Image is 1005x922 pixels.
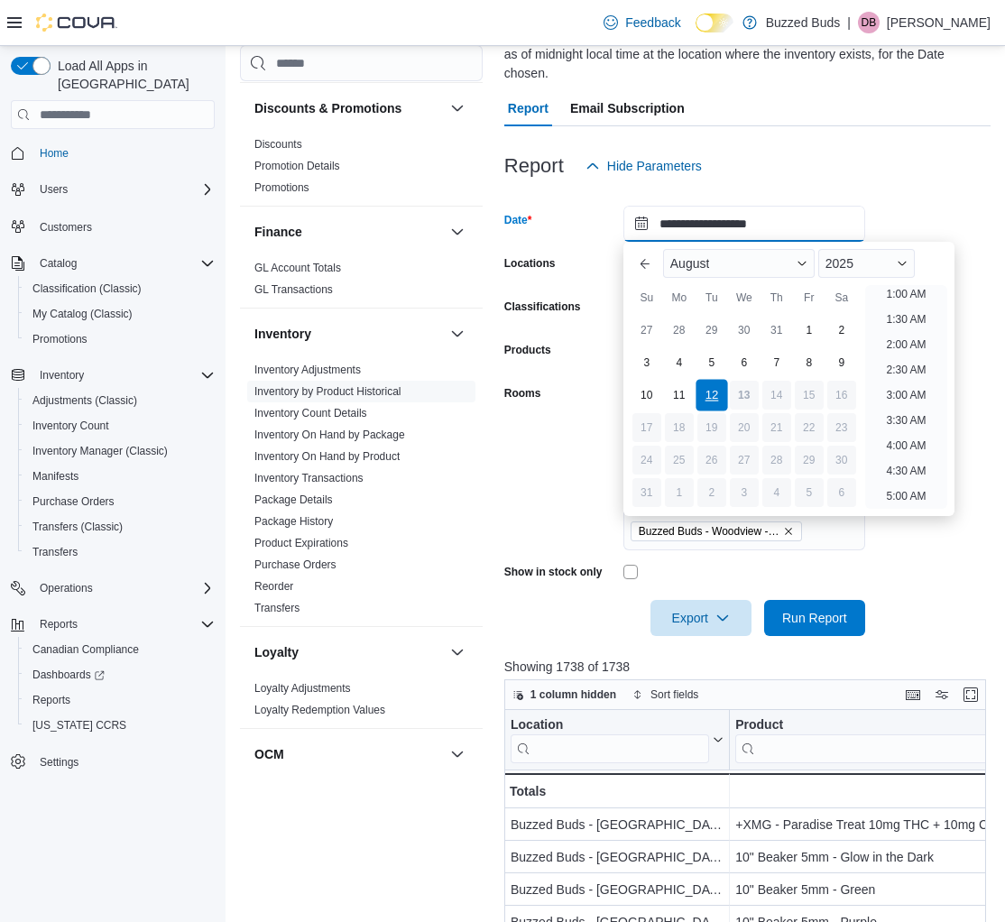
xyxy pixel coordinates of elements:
div: day-17 [632,413,661,442]
div: day-3 [632,348,661,377]
span: GL Transactions [254,282,333,297]
div: day-15 [795,381,824,410]
li: 1:30 AM [879,309,933,330]
div: Totals [510,780,724,802]
button: Reports [32,613,85,635]
span: Manifests [25,466,215,487]
span: Email Subscription [570,90,685,126]
label: Products [504,343,551,357]
a: Canadian Compliance [25,639,146,660]
li: 4:00 AM [879,435,933,456]
button: Users [32,179,75,200]
div: day-7 [762,348,791,377]
div: day-8 [795,348,824,377]
a: Inventory by Product Historical [254,385,401,398]
button: Inventory Manager (Classic) [18,438,222,464]
button: Discounts & Promotions [254,99,443,117]
a: Promotions [254,181,309,194]
span: Adjustments (Classic) [32,393,137,408]
span: Promotions [25,328,215,350]
button: OCM [447,743,468,765]
p: | [847,12,851,33]
div: day-20 [730,413,759,442]
button: Transfers (Classic) [18,514,222,539]
button: Catalog [4,251,222,276]
a: Promotion Details [254,160,340,172]
span: Inventory by Product Historical [254,384,401,399]
h3: Finance [254,223,302,241]
span: My Catalog (Classic) [32,307,133,321]
span: Promotion Details [254,159,340,173]
a: Reorder [254,580,293,593]
a: Package History [254,515,333,528]
button: OCM [254,745,443,763]
span: Reorder [254,579,293,594]
button: Classification (Classic) [18,276,222,301]
a: Transfers [25,541,85,563]
a: Dashboards [18,662,222,687]
button: Operations [32,577,100,599]
div: day-30 [827,446,856,475]
div: day-29 [697,316,726,345]
label: Date [504,213,532,227]
button: Hide Parameters [578,148,709,184]
div: Button. Open the month selector. August is currently selected. [663,249,815,278]
div: Discounts & Promotions [240,134,483,206]
a: Manifests [25,466,86,487]
h3: Report [504,155,564,177]
span: Settings [32,751,215,773]
label: Rooms [504,386,541,401]
button: My Catalog (Classic) [18,301,222,327]
span: Run Report [782,609,847,627]
div: day-6 [730,348,759,377]
button: Finance [447,221,468,243]
div: day-26 [697,446,726,475]
div: Location [511,717,709,763]
a: Inventory On Hand by Product [254,450,400,463]
button: [US_STATE] CCRS [18,713,222,738]
div: day-3 [730,478,759,507]
li: 4:30 AM [879,460,933,482]
span: Product Expirations [254,536,348,550]
ul: Time [865,285,947,509]
a: Transfers (Classic) [25,516,130,538]
button: Inventory [4,363,222,388]
div: day-25 [665,446,694,475]
input: Press the down key to enter a popover containing a calendar. Press the escape key to close the po... [623,206,865,242]
button: Finance [254,223,443,241]
button: Loyalty [447,641,468,663]
a: Feedback [596,5,687,41]
span: Users [32,179,215,200]
span: Inventory [40,368,84,383]
span: Catalog [40,256,77,271]
h3: Discounts & Promotions [254,99,401,117]
span: Report [508,90,549,126]
span: Reports [32,693,70,707]
div: Buzzed Buds - [GEOGRAPHIC_DATA] [511,814,724,835]
span: Catalog [32,253,215,274]
span: Hide Parameters [607,157,702,175]
span: DB [862,12,877,33]
a: Inventory Count Details [254,407,367,420]
button: Adjustments (Classic) [18,388,222,413]
div: day-24 [632,446,661,475]
label: Show in stock only [504,565,603,579]
button: Inventory [32,364,91,386]
div: day-16 [827,381,856,410]
span: Reports [32,613,215,635]
div: Fr [795,283,824,312]
div: day-4 [762,478,791,507]
span: Promotions [254,180,309,195]
span: Transfers [254,601,300,615]
span: GL Account Totals [254,261,341,275]
span: Inventory On Hand by Package [254,428,405,442]
li: 2:00 AM [879,334,933,355]
span: Inventory On Hand by Product [254,449,400,464]
a: Transfers [254,602,300,614]
button: Reports [4,612,222,637]
div: day-5 [795,478,824,507]
span: Operations [40,581,93,595]
a: Classification (Classic) [25,278,149,300]
a: My Catalog (Classic) [25,303,140,325]
a: Loyalty Adjustments [254,682,351,695]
